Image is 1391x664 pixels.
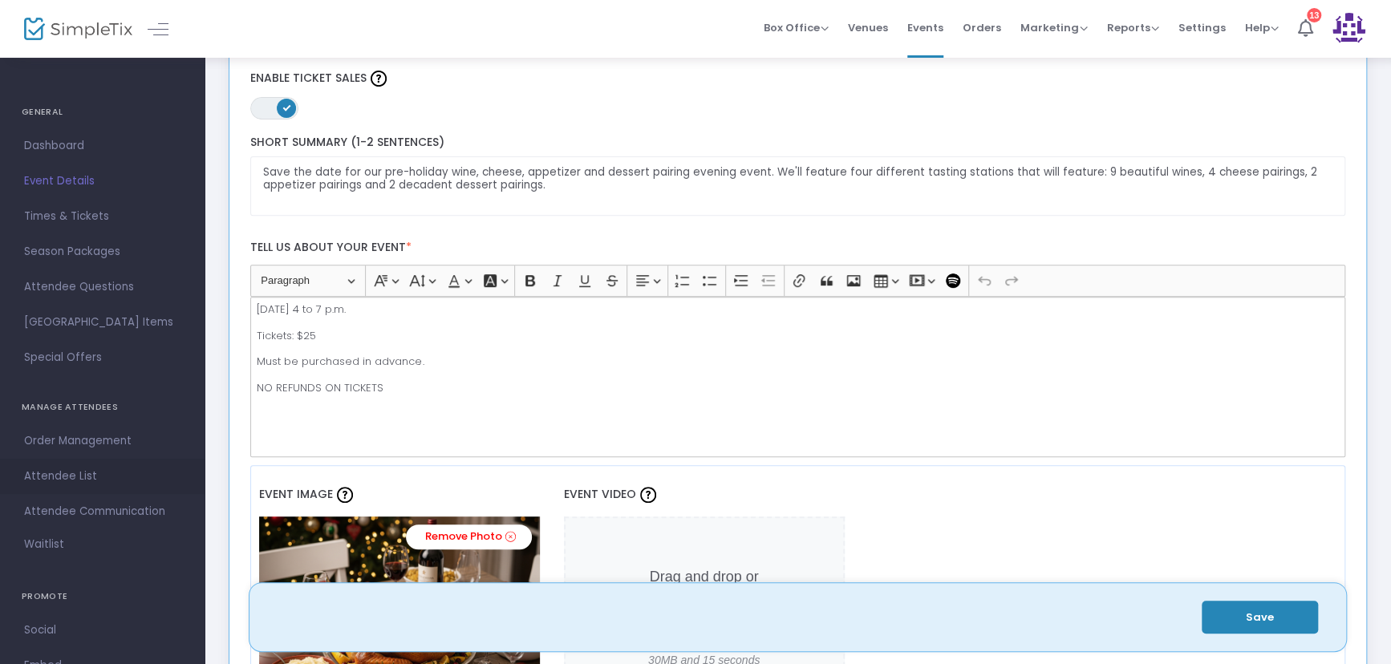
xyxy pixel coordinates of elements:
span: Box Office [764,20,829,35]
span: Attendee Communication [24,501,180,522]
div: Editor toolbar [250,265,1346,297]
span: [GEOGRAPHIC_DATA] Items [24,312,180,333]
button: Save [1202,601,1318,634]
span: Waitlist [24,536,64,553]
span: Social [24,620,180,641]
span: Settings [1178,7,1226,48]
span: Times & Tickets [24,206,180,227]
div: Rich Text Editor, main [250,297,1346,457]
span: Event Video [564,486,636,502]
span: Orders [963,7,1001,48]
img: question-mark [337,487,353,503]
div: 13 [1307,8,1321,22]
p: [DATE] 4 to 7 p.m. [257,302,1338,318]
img: question-mark [640,487,656,503]
span: Special Offers [24,347,180,368]
img: question-mark [371,71,387,87]
label: Enable Ticket Sales [250,67,1346,91]
span: Event Details [24,171,180,192]
span: Events [907,7,943,48]
button: Paragraph [253,269,362,294]
h4: GENERAL [22,96,183,128]
span: Dashboard [24,136,180,156]
h4: PROMOTE [22,581,183,613]
span: Order Management [24,431,180,451]
span: Short Summary (1-2 Sentences) [250,134,444,150]
span: Reports [1107,20,1159,35]
span: Marketing [1020,20,1088,35]
span: Attendee Questions [24,277,180,298]
a: Remove Photo [406,524,532,549]
span: Help [1245,20,1279,35]
p: Must be purchased in advance. [257,354,1338,370]
span: Event Image [259,486,333,502]
span: Attendee List [24,466,180,487]
label: Tell us about your event [242,232,1353,265]
p: NO REFUNDS ON TICKETS [257,380,1338,396]
span: Venues [848,7,888,48]
h4: MANAGE ATTENDEES [22,391,183,423]
span: Paragraph [261,271,344,290]
p: Tickets: $25 [257,328,1338,344]
span: ON [282,103,290,111]
span: Season Packages [24,241,180,262]
p: Drag and drop or [638,566,771,609]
